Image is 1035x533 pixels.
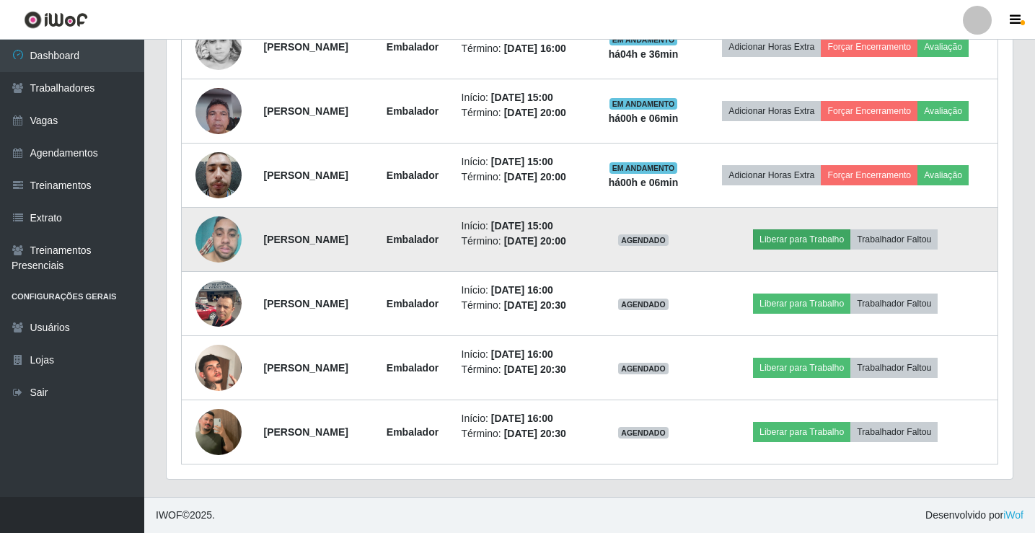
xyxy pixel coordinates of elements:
img: 1748551724527.jpeg [195,209,242,270]
img: CoreUI Logo [24,11,88,29]
button: Avaliação [917,37,969,57]
li: Início: [462,283,585,298]
button: Trabalhador Faltou [850,422,938,442]
li: Término: [462,41,585,56]
strong: [PERSON_NAME] [263,169,348,181]
time: [DATE] 20:30 [504,428,566,439]
img: 1721053497188.jpeg [195,80,242,141]
button: Avaliação [917,165,969,185]
button: Adicionar Horas Extra [722,37,821,57]
li: Término: [462,298,585,313]
time: [DATE] 20:30 [504,364,566,375]
img: 1736286456624.jpeg [195,24,242,70]
time: [DATE] 15:00 [491,156,553,167]
li: Início: [462,347,585,362]
time: [DATE] 16:00 [491,284,553,296]
button: Trabalhador Faltou [850,358,938,378]
li: Início: [462,90,585,105]
strong: Embalador [387,169,439,181]
time: [DATE] 20:30 [504,299,566,311]
strong: [PERSON_NAME] [263,41,348,53]
button: Avaliação [917,101,969,121]
strong: Embalador [387,41,439,53]
time: [DATE] 16:00 [491,348,553,360]
img: 1742686144384.jpeg [195,144,242,206]
strong: há 00 h e 06 min [609,113,679,124]
img: 1726002463138.jpeg [195,327,242,409]
time: [DATE] 16:00 [504,43,566,54]
time: [DATE] 20:00 [504,107,566,118]
strong: Embalador [387,426,439,438]
img: 1743729156347.jpeg [195,391,242,473]
span: Desenvolvido por [925,508,1023,523]
strong: Embalador [387,105,439,117]
button: Liberar para Trabalho [753,358,850,378]
button: Liberar para Trabalho [753,229,850,250]
a: iWof [1003,509,1023,521]
button: Trabalhador Faltou [850,294,938,314]
strong: Embalador [387,234,439,245]
li: Término: [462,234,585,249]
strong: há 04 h e 36 min [609,48,679,60]
li: Início: [462,154,585,169]
li: Término: [462,105,585,120]
span: AGENDADO [618,299,669,310]
li: Início: [462,219,585,234]
time: [DATE] 20:00 [504,171,566,182]
li: Início: [462,411,585,426]
li: Término: [462,362,585,377]
strong: Embalador [387,362,439,374]
span: EM ANDAMENTO [609,162,678,174]
button: Liberar para Trabalho [753,422,850,442]
time: [DATE] 20:00 [504,235,566,247]
img: 1710346365517.jpeg [195,273,242,334]
span: AGENDADO [618,234,669,246]
time: [DATE] 15:00 [491,220,553,232]
button: Forçar Encerramento [821,165,917,185]
time: [DATE] 15:00 [491,92,553,103]
span: EM ANDAMENTO [609,34,678,45]
span: EM ANDAMENTO [609,98,678,110]
span: © 2025 . [156,508,215,523]
button: Forçar Encerramento [821,37,917,57]
span: AGENDADO [618,427,669,439]
strong: [PERSON_NAME] [263,426,348,438]
li: Término: [462,426,585,441]
button: Adicionar Horas Extra [722,165,821,185]
span: IWOF [156,509,182,521]
button: Adicionar Horas Extra [722,101,821,121]
span: AGENDADO [618,363,669,374]
button: Trabalhador Faltou [850,229,938,250]
strong: Embalador [387,298,439,309]
li: Término: [462,169,585,185]
strong: há 00 h e 06 min [609,177,679,188]
time: [DATE] 16:00 [491,413,553,424]
strong: [PERSON_NAME] [263,105,348,117]
strong: [PERSON_NAME] [263,362,348,374]
strong: [PERSON_NAME] [263,298,348,309]
button: Liberar para Trabalho [753,294,850,314]
button: Forçar Encerramento [821,101,917,121]
strong: [PERSON_NAME] [263,234,348,245]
